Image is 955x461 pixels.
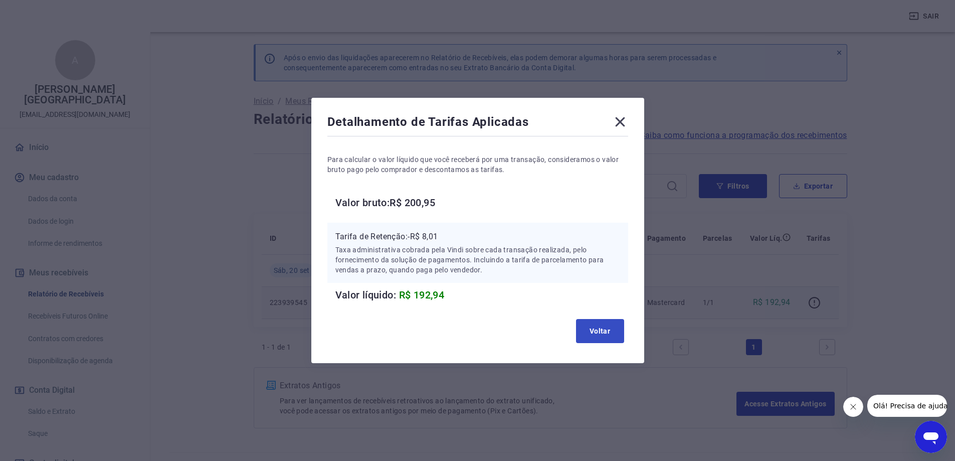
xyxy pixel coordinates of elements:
[335,231,620,243] p: Tarifa de Retenção: -R$ 8,01
[6,7,84,15] span: Olá! Precisa de ajuda?
[335,287,628,303] h6: Valor líquido:
[327,155,628,175] p: Para calcular o valor líquido que você receberá por uma transação, consideramos o valor bruto pag...
[576,319,624,343] button: Voltar
[399,289,445,301] span: R$ 192,94
[335,195,628,211] h6: Valor bruto: R$ 200,95
[915,421,947,453] iframe: Botão para abrir a janela de mensagens
[867,395,947,417] iframe: Mensagem da empresa
[335,245,620,275] p: Taxa administrativa cobrada pela Vindi sobre cada transação realizada, pelo fornecimento da soluç...
[327,114,628,134] div: Detalhamento de Tarifas Aplicadas
[843,397,863,417] iframe: Fechar mensagem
